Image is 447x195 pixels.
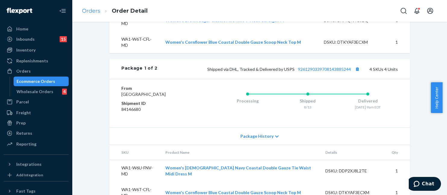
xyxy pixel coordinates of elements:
div: Delivered [338,98,398,104]
th: Details [320,145,387,160]
a: Women's Cornflower Blue Coastal Double Gauze Scoop Neck Top M [165,190,301,195]
span: Shipped via DHL, Tracked & Delivered by USPS [207,67,361,72]
div: 8/13 [278,105,338,110]
a: Add Integration [4,171,69,179]
a: Prep [4,118,69,128]
a: Orders [4,66,69,76]
dt: Shipment ID [121,100,193,106]
td: WA1-W6U-FNV-MD [109,160,161,182]
div: DSKU: DDP2XJ8L2TE [325,168,382,174]
div: 15 [60,36,67,42]
button: Open Search Box [398,5,410,17]
th: Product Name [161,145,321,160]
div: Freight [16,110,31,116]
button: Copy tracking number [353,65,361,73]
span: Package History [240,133,274,139]
a: Home [4,24,69,34]
div: Reporting [16,141,36,147]
th: Qty [387,145,410,160]
div: Processing [217,98,278,104]
div: Home [16,26,28,32]
div: Integrations [16,161,42,167]
div: Add Integration [16,172,43,178]
div: Prep [16,120,26,126]
img: Flexport logo [7,8,32,14]
div: 4 SKUs 4 Units [158,65,398,73]
td: WA1-W6T-CFL-MD [109,31,161,53]
iframe: Opens a widget where you can chat to one of our agents [409,177,441,192]
a: Freight [4,108,69,118]
th: SKU [109,145,161,160]
div: DSKU: DTKYAF3ECXM [324,39,380,45]
div: Inbounds [16,36,35,42]
a: 9261290339708143885244 [298,67,351,72]
div: Ecommerce Orders [17,78,55,84]
div: [DATE] 9am EDT [338,105,398,110]
div: Parcel [16,99,29,105]
a: Wholesale Orders4 [14,87,69,96]
td: 1 [387,160,410,182]
div: Returns [16,130,32,136]
a: Orders [82,8,100,14]
ol: breadcrumbs [77,2,152,20]
a: Parcel [4,97,69,107]
a: Inventory [4,45,69,55]
button: Integrations [4,159,69,169]
dt: From [121,85,193,91]
a: Women's [DEMOGRAPHIC_DATA] Navy Coastal Double Gauze Tie Waist Midi Dress M [165,165,311,176]
button: Open notifications [411,5,423,17]
a: Reporting [4,139,69,149]
a: Replenishments [4,56,69,66]
dd: 84146680 [121,106,193,112]
a: Inbounds15 [4,34,69,44]
div: Wholesale Orders [17,89,53,95]
div: Replenishments [16,58,48,64]
div: Inventory [16,47,36,53]
a: Women's Cornflower Blue Coastal Double Gauze Scoop Neck Top M [165,39,301,45]
button: Help Center [431,82,442,113]
div: Orders [16,68,31,74]
div: Shipped [278,98,338,104]
td: 1 [385,31,410,53]
a: Order Detail [112,8,148,14]
button: Open account menu [424,5,436,17]
div: Fast Tags [16,188,36,194]
span: [GEOGRAPHIC_DATA] [121,92,166,97]
button: Close Navigation [57,5,69,17]
div: 4 [62,89,67,95]
div: Package 1 of 2 [121,65,158,73]
a: Returns [4,128,69,138]
a: Ecommerce Orders [14,77,69,86]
